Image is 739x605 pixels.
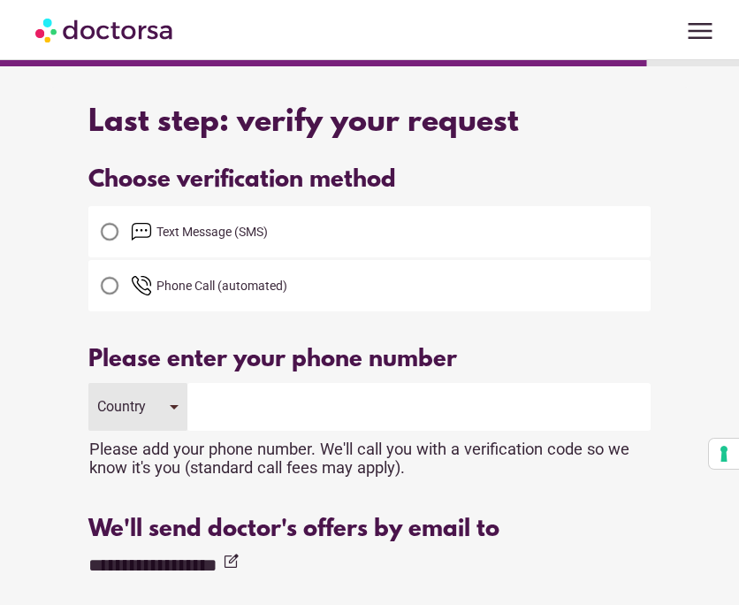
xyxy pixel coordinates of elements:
[88,517,650,544] div: We'll send doctor's offers by email to
[88,431,650,477] div: Please add your phone number. We'll call you with a verification code so we know it's you (standa...
[709,439,739,469] button: Your consent preferences for tracking technologies
[88,347,650,374] div: Please enter your phone number
[88,167,650,195] div: Choose verification method
[131,221,152,242] img: email
[97,398,151,415] div: Country
[156,225,268,239] span: Text Message (SMS)
[131,275,152,296] img: phone
[88,105,650,141] div: Last step: verify your request
[156,279,287,293] span: Phone Call (automated)
[35,10,175,50] img: Doctorsa.com
[222,553,240,571] i: edit_square
[683,14,717,48] span: menu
